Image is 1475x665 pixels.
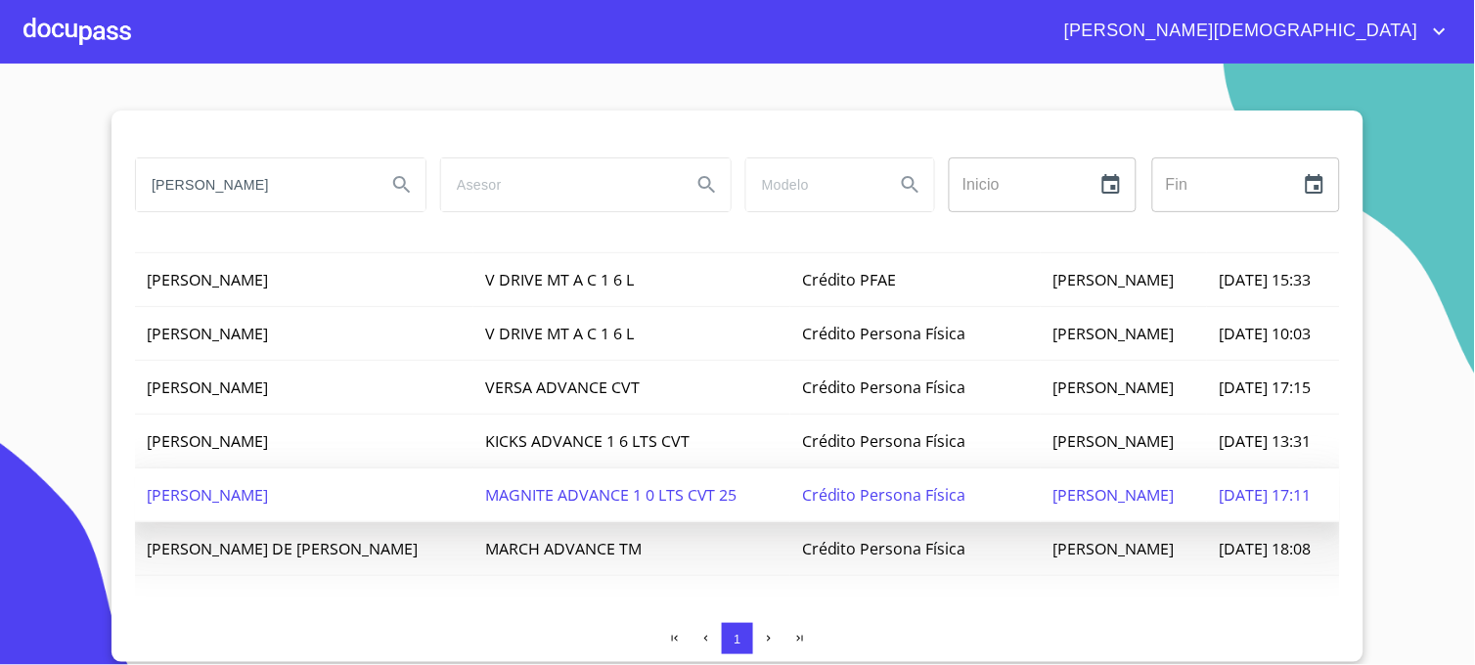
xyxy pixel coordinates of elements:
button: 1 [722,623,753,654]
span: V DRIVE MT A C 1 6 L [485,269,634,290]
span: [PERSON_NAME] [1052,323,1174,344]
span: [DATE] 18:08 [1219,538,1311,559]
span: [PERSON_NAME] [147,430,268,452]
input: search [441,158,676,211]
span: Crédito Persona Física [802,484,966,506]
span: MARCH ADVANCE TM [485,538,642,559]
span: [DATE] 17:15 [1219,377,1311,398]
span: [PERSON_NAME] [1052,484,1174,506]
button: account of current user [1050,16,1452,47]
span: [PERSON_NAME] [147,269,268,290]
span: Crédito Persona Física [802,377,966,398]
span: V DRIVE MT A C 1 6 L [485,323,634,344]
span: [DATE] 15:33 [1219,269,1311,290]
span: [PERSON_NAME] [1052,538,1174,559]
span: [PERSON_NAME][DEMOGRAPHIC_DATA] [1050,16,1428,47]
span: VERSA ADVANCE CVT [485,377,640,398]
input: search [746,158,879,211]
span: Crédito Persona Física [802,430,966,452]
button: Search [684,161,731,208]
input: search [136,158,371,211]
span: [PERSON_NAME] [147,484,268,506]
span: [DATE] 17:11 [1219,484,1311,506]
span: [DATE] 10:03 [1219,323,1311,344]
span: [PERSON_NAME] [147,377,268,398]
span: [PERSON_NAME] [1052,269,1174,290]
button: Search [887,161,934,208]
span: KICKS ADVANCE 1 6 LTS CVT [485,430,690,452]
span: MAGNITE ADVANCE 1 0 LTS CVT 25 [485,484,737,506]
span: [PERSON_NAME] DE [PERSON_NAME] [147,538,418,559]
span: [PERSON_NAME] [1052,377,1174,398]
span: Crédito PFAE [802,269,897,290]
span: 1 [734,632,740,646]
span: Crédito Persona Física [802,538,966,559]
span: Crédito Persona Física [802,323,966,344]
span: [DATE] 13:31 [1219,430,1311,452]
span: [PERSON_NAME] [147,323,268,344]
span: [PERSON_NAME] [1052,430,1174,452]
button: Search [379,161,425,208]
